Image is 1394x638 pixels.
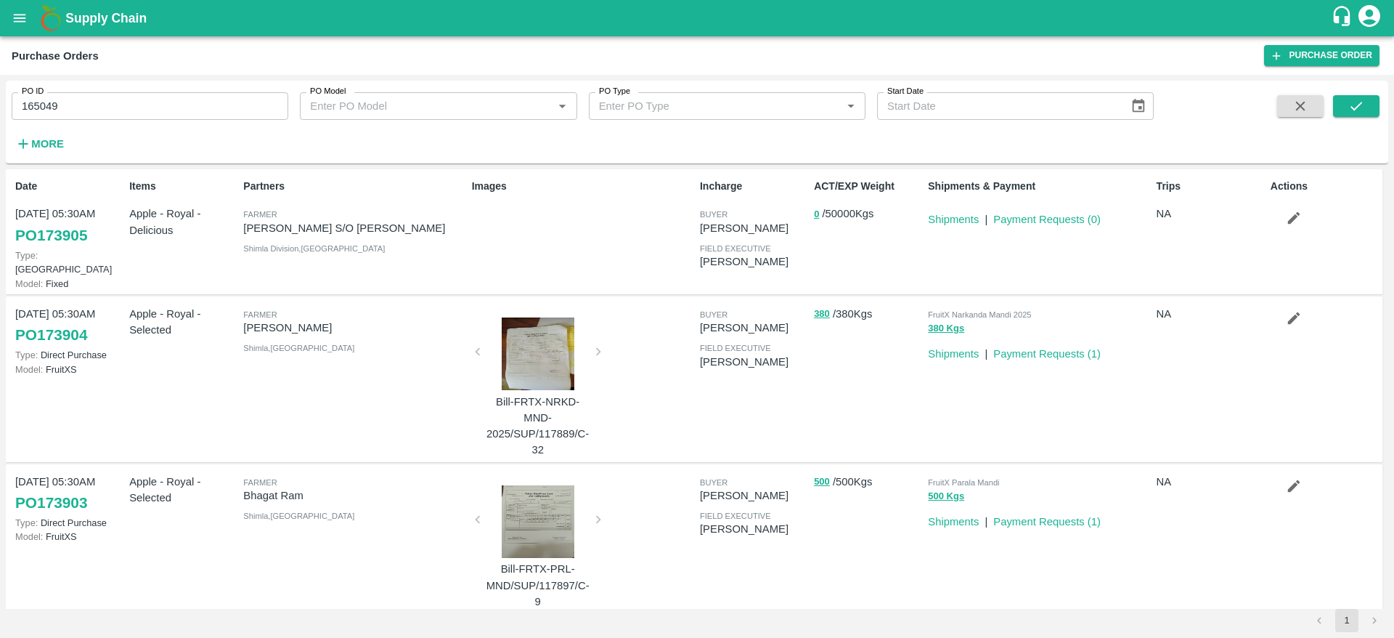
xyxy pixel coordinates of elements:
[65,8,1331,28] a: Supply Chain
[243,210,277,219] span: Farmer
[700,478,727,487] span: buyer
[1264,45,1379,66] a: Purchase Order
[15,531,43,542] span: Model:
[15,516,123,530] p: Direct Purchase
[700,512,771,520] span: field executive
[700,344,771,352] span: field executive
[15,363,123,376] p: FruitXS
[993,214,1101,225] a: Payment Requests (0)
[700,354,808,370] p: [PERSON_NAME]
[36,4,65,33] img: logo
[928,488,964,505] button: 500 Kgs
[243,179,465,194] p: Partners
[1157,306,1265,322] p: NA
[1157,179,1265,194] p: Trips
[243,512,354,520] span: Shimla , [GEOGRAPHIC_DATA]
[928,348,979,360] a: Shipments
[15,517,38,528] span: Type:
[814,474,830,490] button: 500
[979,508,987,530] div: |
[814,206,922,222] p: / 50000 Kgs
[15,306,123,322] p: [DATE] 05:30AM
[15,278,43,289] span: Model:
[129,179,237,194] p: Items
[1125,92,1152,120] button: Choose date
[15,206,123,222] p: [DATE] 05:30AM
[15,277,123,291] p: Fixed
[15,350,38,360] span: Type:
[1335,609,1358,632] button: page 1
[129,206,237,238] p: Apple - Royal - Delicious
[304,97,529,116] input: Enter PO Model
[15,490,87,516] a: PO173903
[484,561,592,610] p: Bill-FRTX-PRL-MND/SUP/117897/C-9
[928,516,979,528] a: Shipments
[593,97,818,116] input: Enter PO Type
[993,516,1101,528] a: Payment Requests (1)
[243,344,354,352] span: Shimla , [GEOGRAPHIC_DATA]
[1271,179,1379,194] p: Actions
[700,220,808,236] p: [PERSON_NAME]
[700,320,808,336] p: [PERSON_NAME]
[877,92,1119,120] input: Start Date
[12,47,99,65] div: Purchase Orders
[3,1,36,35] button: open drawer
[841,97,860,116] button: Open
[15,348,123,362] p: Direct Purchase
[1331,5,1356,31] div: customer-support
[15,222,87,249] a: PO173905
[1157,206,1265,222] p: NA
[700,488,808,504] p: [PERSON_NAME]
[700,210,727,219] span: buyer
[928,310,1031,319] span: FruitX Narkanda Mandi 2025
[700,244,771,253] span: field executive
[15,250,38,261] span: Type:
[243,310,277,319] span: Farmer
[979,206,987,227] div: |
[15,322,87,348] a: PO173904
[700,179,808,194] p: Incharge
[15,530,123,544] p: FruitXS
[484,394,592,459] p: Bill-FRTX-NRKD-MND-2025/SUP/117889/C-32
[887,86,924,97] label: Start Date
[928,320,964,337] button: 380 Kgs
[928,478,999,487] span: FruitX Parala Mandi
[129,474,237,506] p: Apple - Royal - Selected
[15,474,123,490] p: [DATE] 05:30AM
[1157,474,1265,490] p: NA
[700,521,808,537] p: [PERSON_NAME]
[472,179,694,194] p: Images
[553,97,571,116] button: Open
[243,320,465,336] p: [PERSON_NAME]
[814,179,922,194] p: ACT/EXP Weight
[243,488,465,504] p: Bhagat Ram
[1305,609,1388,632] nav: pagination navigation
[1356,3,1382,33] div: account of current user
[12,92,288,120] input: Enter PO ID
[15,249,123,276] p: [GEOGRAPHIC_DATA]
[310,86,346,97] label: PO Model
[15,179,123,194] p: Date
[814,474,922,490] p: / 500 Kgs
[928,214,979,225] a: Shipments
[243,220,465,236] p: [PERSON_NAME] S/O [PERSON_NAME]
[65,11,147,25] b: Supply Chain
[814,206,819,223] button: 0
[814,306,830,323] button: 380
[599,86,630,97] label: PO Type
[15,364,43,375] span: Model:
[814,306,922,323] p: / 380 Kgs
[129,306,237,339] p: Apple - Royal - Selected
[22,86,44,97] label: PO ID
[31,138,64,150] strong: More
[700,310,727,319] span: buyer
[243,478,277,487] span: Farmer
[700,254,808,270] p: [PERSON_NAME]
[12,132,68,156] button: More
[979,340,987,362] div: |
[928,179,1150,194] p: Shipments & Payment
[243,244,385,253] span: Shimla Division , [GEOGRAPHIC_DATA]
[993,348,1101,360] a: Payment Requests (1)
